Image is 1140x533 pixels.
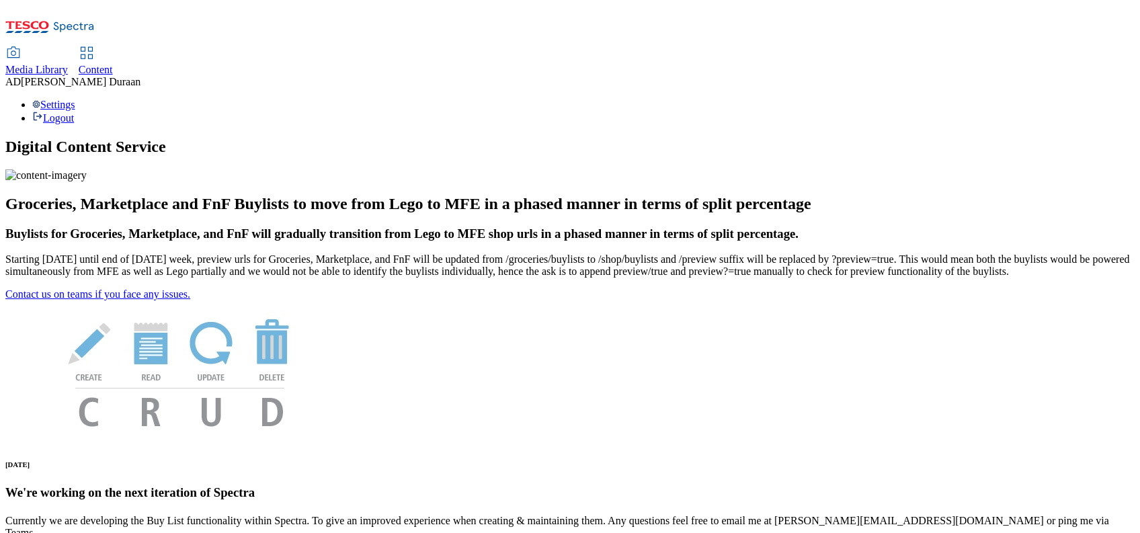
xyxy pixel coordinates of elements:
a: Contact us on teams if you face any issues. [5,288,190,300]
h6: [DATE] [5,460,1135,468]
p: Starting [DATE] until end of [DATE] week, preview urls for Groceries, Marketplace, and FnF will b... [5,253,1135,278]
img: content-imagery [5,169,87,181]
h3: We're working on the next iteration of Spectra [5,485,1135,500]
img: News Image [5,300,355,441]
h3: Buylists for Groceries, Marketplace, and FnF will gradually transition from Lego to MFE shop urls... [5,227,1135,241]
a: Logout [32,112,74,124]
span: Content [79,64,113,75]
h2: Groceries, Marketplace and FnF Buylists to move from Lego to MFE in a phased manner in terms of s... [5,195,1135,213]
span: AD [5,76,21,87]
a: Media Library [5,48,68,76]
a: Settings [32,99,75,110]
a: Content [79,48,113,76]
span: [PERSON_NAME] Duraan [21,76,140,87]
span: Media Library [5,64,68,75]
h1: Digital Content Service [5,138,1135,156]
